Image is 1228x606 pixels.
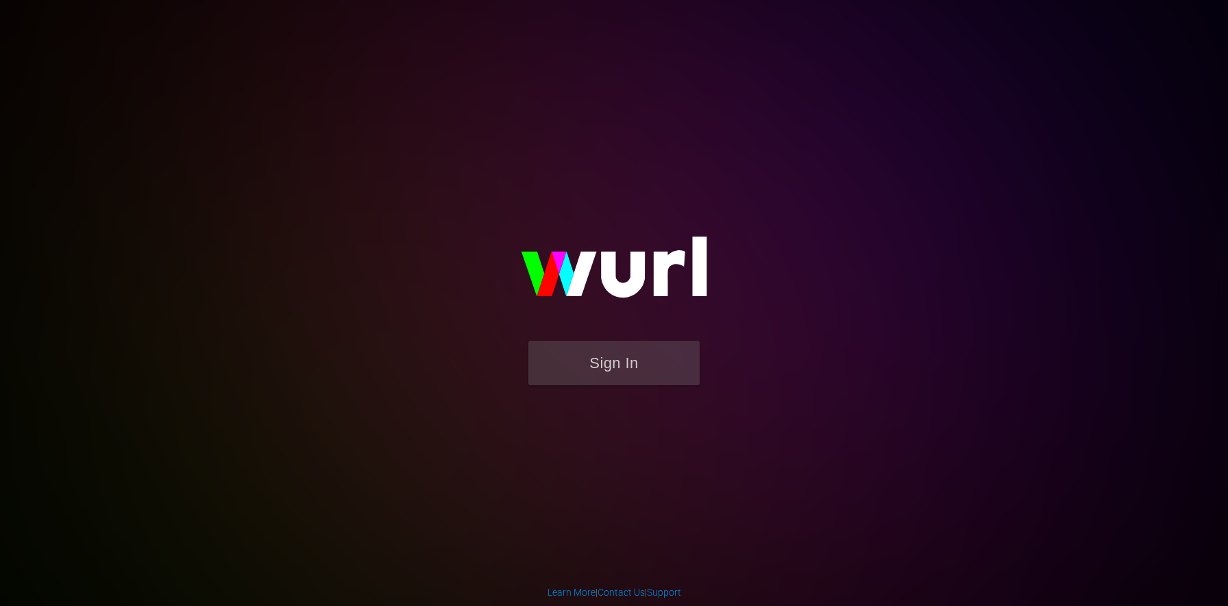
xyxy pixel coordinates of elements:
img: wurl-logo-on-black-223613ac3d8ba8fe6dc639794a292ebdb59501304c7dfd60c99c58986ef67473.svg [477,207,751,340]
a: Learn More [548,587,595,598]
a: Contact Us [598,587,645,598]
button: Sign In [528,341,700,385]
a: Support [647,587,681,598]
div: | | [548,585,681,599]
